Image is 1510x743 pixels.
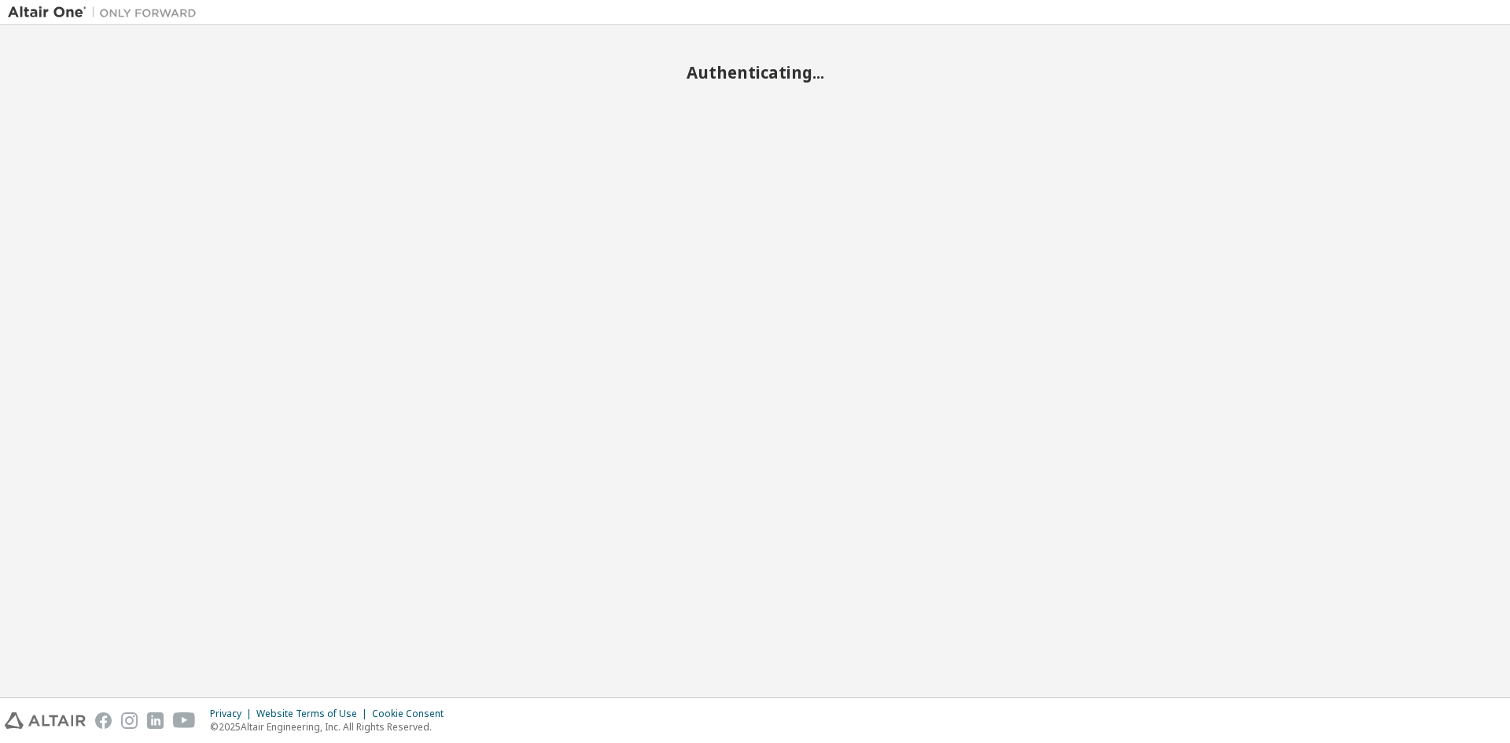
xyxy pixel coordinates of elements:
[8,5,204,20] img: Altair One
[256,708,372,720] div: Website Terms of Use
[210,720,453,734] p: © 2025 Altair Engineering, Inc. All Rights Reserved.
[147,712,164,729] img: linkedin.svg
[210,708,256,720] div: Privacy
[8,62,1502,83] h2: Authenticating...
[121,712,138,729] img: instagram.svg
[372,708,453,720] div: Cookie Consent
[5,712,86,729] img: altair_logo.svg
[173,712,196,729] img: youtube.svg
[95,712,112,729] img: facebook.svg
